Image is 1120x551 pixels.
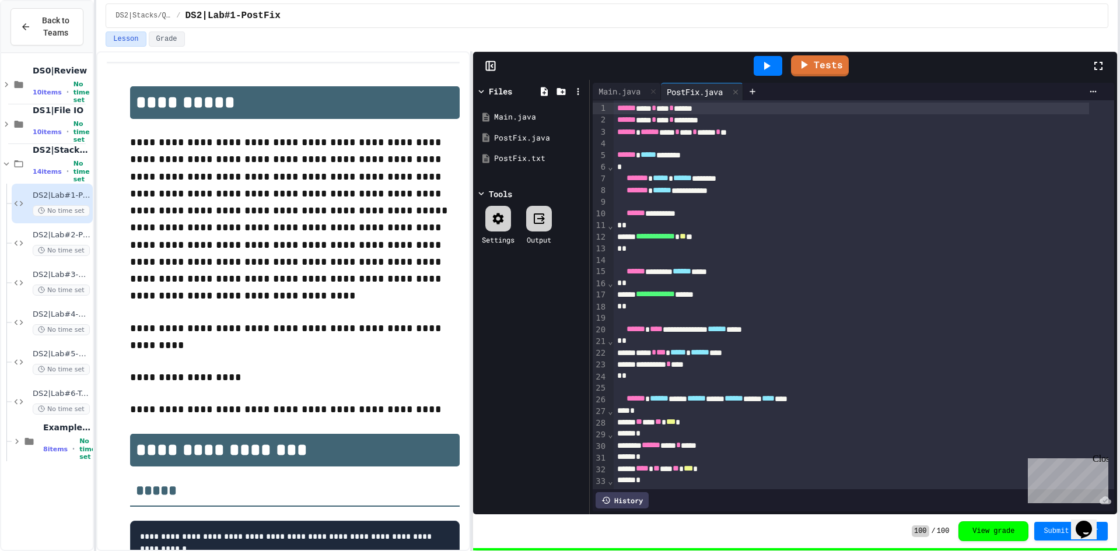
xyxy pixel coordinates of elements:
[489,188,512,200] div: Tools
[593,243,607,255] div: 13
[149,31,185,47] button: Grade
[593,103,607,114] div: 1
[482,234,514,245] div: Settings
[593,138,607,150] div: 4
[593,278,607,290] div: 16
[72,444,75,454] span: •
[593,348,607,359] div: 22
[33,310,90,320] span: DS2|Lab#4-Stack
[33,168,62,176] span: 14 items
[593,487,607,499] div: 34
[33,145,90,155] span: DS2|Stacks/Queues
[176,11,180,20] span: /
[593,266,607,278] div: 15
[607,162,613,171] span: Fold line
[33,364,90,375] span: No time set
[593,127,607,138] div: 3
[73,80,91,104] span: No time set
[33,285,90,296] span: No time set
[607,476,613,486] span: Fold line
[33,403,90,415] span: No time set
[593,429,607,441] div: 29
[593,441,607,452] div: 30
[593,255,607,266] div: 14
[607,406,613,416] span: Fold line
[791,55,849,76] a: Tests
[73,160,91,183] span: No time set
[958,521,1028,541] button: View grade
[489,85,512,97] div: Files
[593,162,607,173] div: 6
[593,359,607,371] div: 23
[661,86,729,98] div: PostFix.java
[33,105,90,115] span: DS1|File IO
[494,111,585,123] div: Main.java
[33,230,90,240] span: DS2|Lab#2-Prefix
[1034,522,1108,541] button: Submit Answer
[593,394,607,406] div: 26
[593,196,607,208] div: 9
[116,11,171,20] span: DS2|Stacks/Queues
[1023,454,1108,503] iframe: chat widget
[593,452,607,464] div: 31
[33,324,90,335] span: No time set
[43,445,68,453] span: 8 items
[494,153,585,164] div: PostFix.txt
[1071,504,1108,539] iframe: chat widget
[593,417,607,429] div: 28
[932,527,936,536] span: /
[607,221,613,230] span: Fold line
[593,313,607,324] div: 19
[33,65,90,76] span: DS0|Review
[66,87,69,97] span: •
[912,525,929,537] span: 100
[593,173,607,185] div: 7
[593,301,607,313] div: 18
[607,279,613,288] span: Fold line
[10,8,83,45] button: Back to Teams
[593,336,607,348] div: 21
[593,114,607,126] div: 2
[593,476,607,487] div: 33
[79,437,96,461] span: No time set
[593,83,661,100] div: Main.java
[33,128,62,136] span: 10 items
[494,132,585,144] div: PostFix.java
[106,31,146,47] button: Lesson
[33,191,90,201] span: DS2|Lab#1-PostFix
[33,245,90,256] span: No time set
[596,492,649,508] div: History
[661,83,743,100] div: PostFix.java
[185,9,281,23] span: DS2|Lab#1-PostFix
[5,5,80,74] div: Chat with us now!Close
[38,15,73,39] span: Back to Teams
[593,464,607,476] div: 32
[73,120,91,143] span: No time set
[66,127,69,136] span: •
[1044,527,1098,536] span: Submit Answer
[33,349,90,359] span: DS2|Lab#5-Queue
[527,234,551,245] div: Output
[33,270,90,280] span: DS2|Lab#3-Syntax Checker
[593,231,607,243] div: 12
[593,185,607,196] div: 8
[593,406,607,417] div: 27
[593,85,646,97] div: Main.java
[593,371,607,383] div: 24
[33,389,90,399] span: DS2|Lab#6-Tower of [GEOGRAPHIC_DATA](Extra Credit)
[607,430,613,439] span: Fold line
[593,382,607,394] div: 25
[33,89,62,96] span: 10 items
[607,336,613,346] span: Fold line
[593,289,607,301] div: 17
[593,324,607,336] div: 20
[593,220,607,231] div: 11
[937,527,950,536] span: 100
[66,167,69,176] span: •
[43,422,90,433] span: Example Labs
[593,150,607,162] div: 5
[593,208,607,220] div: 10
[33,205,90,216] span: No time set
